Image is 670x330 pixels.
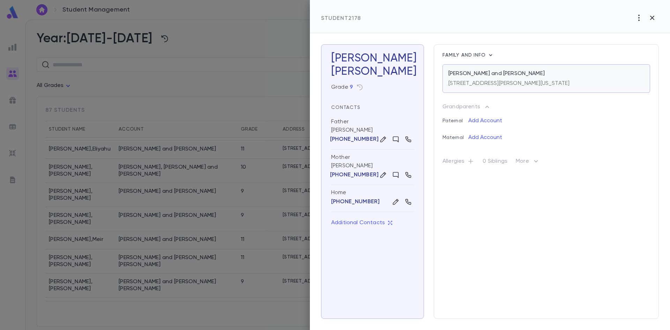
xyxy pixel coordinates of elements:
div: Father [331,118,349,125]
button: [PHONE_NUMBER] [331,171,378,178]
button: Add Account [468,115,502,126]
span: Contacts [331,105,360,110]
p: 0 Siblings [483,158,507,168]
p: Additional Contacts [331,219,393,226]
div: Grade [331,84,353,91]
p: Maternal [442,129,468,140]
div: [PERSON_NAME] [331,65,414,78]
button: Grandparents [442,101,491,112]
p: Grandparents [442,103,480,110]
div: [PERSON_NAME] [331,114,414,149]
h3: [PERSON_NAME] [331,52,414,78]
button: Add Account [468,132,502,143]
p: [STREET_ADDRESS][PERSON_NAME][US_STATE] [448,80,569,87]
button: [PHONE_NUMBER] [331,136,378,143]
button: [PHONE_NUMBER] [331,198,380,205]
div: Home [331,189,414,196]
button: 9 [350,84,353,91]
button: Additional Contacts [331,216,393,229]
p: Allergies [442,158,474,168]
p: [PHONE_NUMBER] [330,136,379,143]
div: [PERSON_NAME] [331,149,414,185]
p: Paternal [442,112,468,124]
span: Family and info [442,53,487,58]
p: [PHONE_NUMBER] [330,171,379,178]
div: Mother [331,154,350,161]
p: [PERSON_NAME] and [PERSON_NAME] [448,70,545,77]
span: Student 2178 [321,16,361,21]
p: More [516,157,540,168]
